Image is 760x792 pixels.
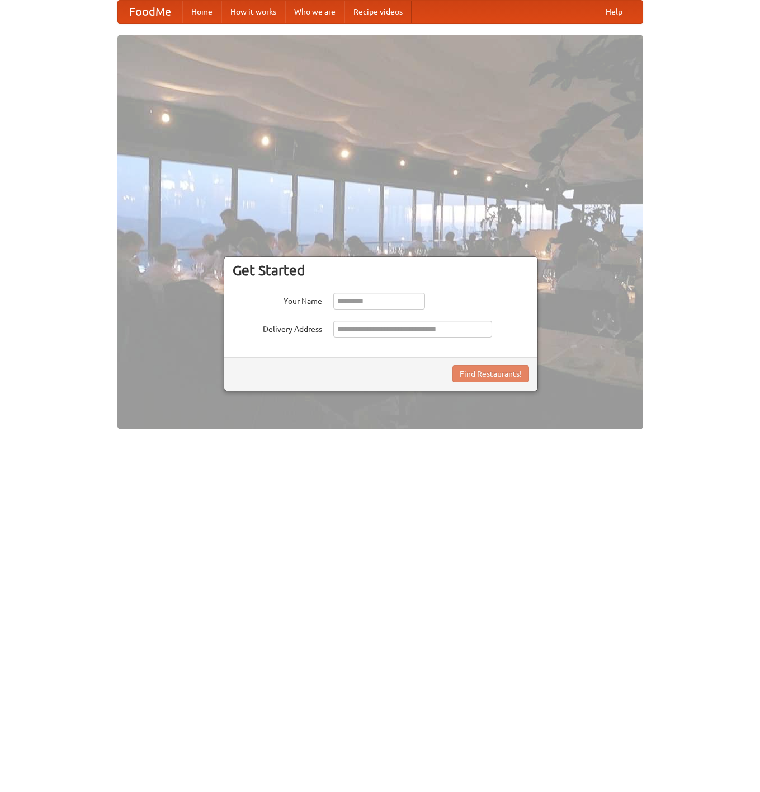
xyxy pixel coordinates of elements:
[344,1,412,23] a: Recipe videos
[221,1,285,23] a: How it works
[597,1,631,23] a: Help
[285,1,344,23] a: Who we are
[233,321,322,335] label: Delivery Address
[452,365,529,382] button: Find Restaurants!
[233,262,529,279] h3: Get Started
[118,1,182,23] a: FoodMe
[233,293,322,307] label: Your Name
[182,1,221,23] a: Home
